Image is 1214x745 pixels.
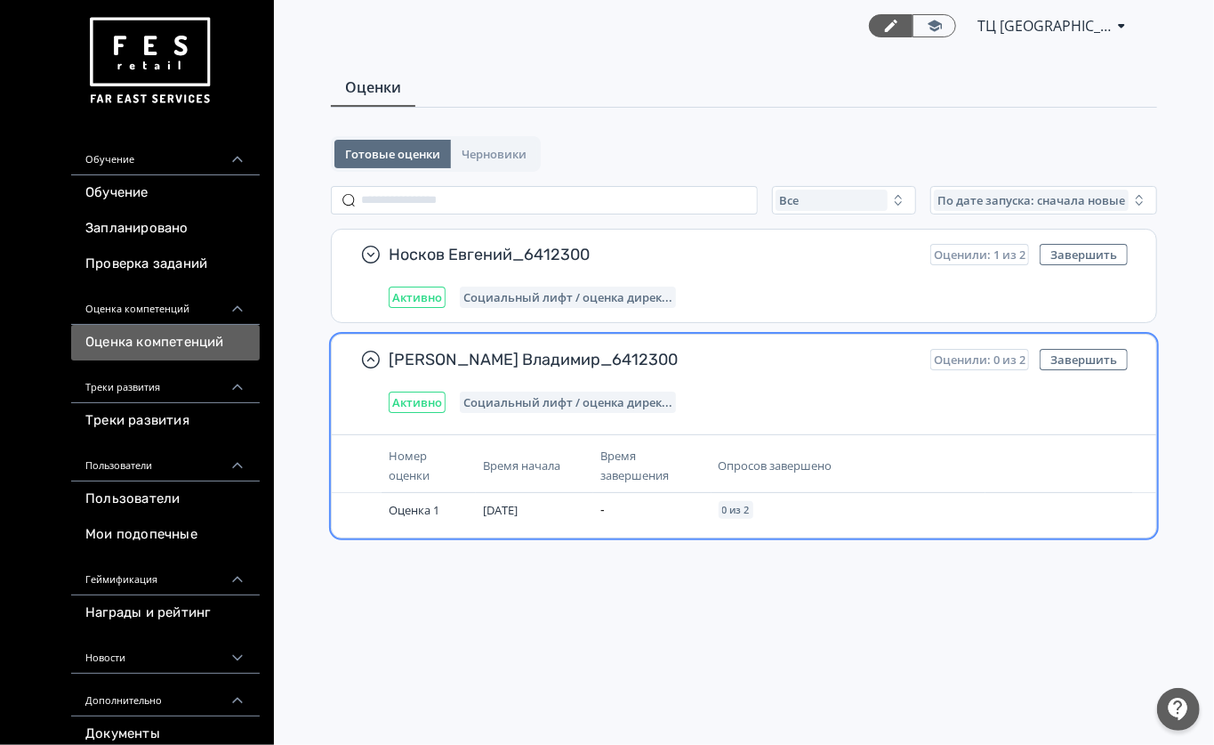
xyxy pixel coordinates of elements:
span: Оценки [345,77,401,98]
a: Проверка заданий [71,247,260,282]
span: Социальный лифт / оценка директора магазина [463,395,672,409]
a: Награды и рейтинг [71,595,260,631]
span: Носков Евгений_6412300 [389,244,916,265]
div: Оценка компетенций [71,282,260,325]
span: [PERSON_NAME] Владимир_6412300 [389,349,916,370]
span: Активно [392,395,442,409]
a: Треки развития [71,403,260,439]
a: Мои подопечные [71,517,260,553]
span: Опросов завершено [719,458,832,474]
a: Пользователи [71,482,260,517]
span: Черновики [462,147,527,161]
div: Геймификация [71,553,260,595]
span: 0 из 2 [722,505,750,515]
span: [DATE] [483,502,518,518]
a: Переключиться в режим ученика [913,14,956,37]
a: Запланировано [71,211,260,247]
span: Активно [392,290,442,304]
span: Оценили: 0 из 2 [934,352,1025,367]
span: Социальный лифт / оценка директора магазина [463,290,672,304]
div: Дополнительно [71,674,260,717]
div: Обучение [71,133,260,175]
span: Номер оценки [389,448,430,483]
button: Черновики [451,140,537,168]
td: - [593,493,711,527]
img: https://files.teachbase.ru/system/account/57463/logo/medium-936fc5084dd2c598f50a98b9cbe0469a.png [85,11,213,111]
span: ТЦ Рио Белгород СИН 6412300 [977,15,1111,36]
span: Время завершения [600,448,669,483]
button: Завершить [1040,244,1128,265]
div: Треки развития [71,360,260,403]
button: Все [772,186,916,215]
div: Новости [71,631,260,674]
a: Оценка компетенций [71,325,260,360]
div: Пользователи [71,439,260,482]
button: По дате запуска: сначала новые [930,186,1157,215]
span: Время начала [483,458,560,474]
span: Готовые оценки [345,147,440,161]
button: Готовые оценки [334,140,451,168]
span: Оценили: 1 из 2 [934,247,1025,262]
span: Оценка 1 [389,502,439,518]
span: Все [779,193,799,207]
button: Завершить [1040,349,1128,370]
span: По дате запуска: сначала новые [937,193,1125,207]
a: Обучение [71,175,260,211]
